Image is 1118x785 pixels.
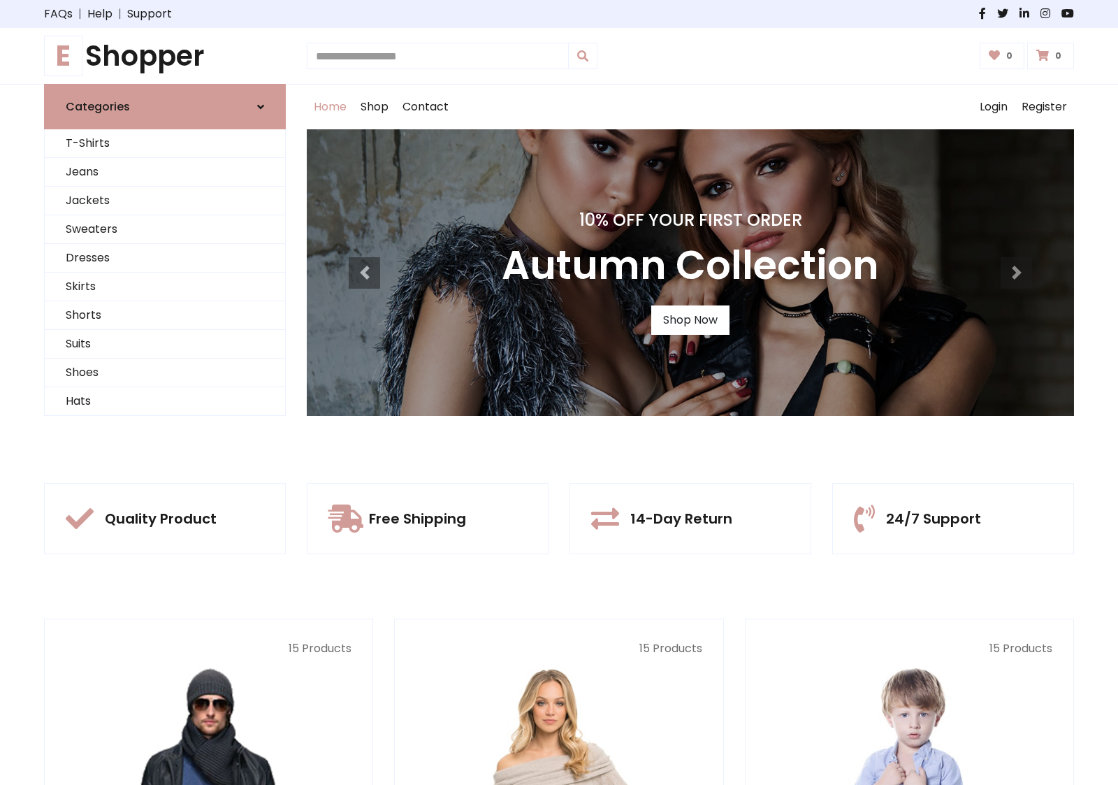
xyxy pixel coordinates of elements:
h5: 14-Day Return [630,510,732,527]
a: Categories [44,84,286,129]
a: Skirts [45,273,285,301]
a: Shop [354,85,395,129]
a: Login [973,85,1015,129]
h3: Autumn Collection [502,242,879,289]
a: Suits [45,330,285,359]
a: Help [87,6,112,22]
a: Hats [45,387,285,416]
a: Register [1015,85,1074,129]
span: | [73,6,87,22]
a: 0 [1027,43,1074,69]
span: | [112,6,127,22]
a: FAQs [44,6,73,22]
span: 0 [1003,50,1016,62]
a: Dresses [45,244,285,273]
span: E [44,36,82,76]
a: Home [307,85,354,129]
h4: 10% Off Your First Order [502,210,879,231]
p: 15 Products [767,640,1052,657]
span: 0 [1052,50,1065,62]
p: 15 Products [416,640,702,657]
h5: 24/7 Support [886,510,981,527]
a: Shorts [45,301,285,330]
a: EShopper [44,39,286,73]
a: Sweaters [45,215,285,244]
a: Jeans [45,158,285,187]
a: Shop Now [651,305,729,335]
a: Contact [395,85,456,129]
a: Support [127,6,172,22]
h1: Shopper [44,39,286,73]
a: Jackets [45,187,285,215]
a: Shoes [45,359,285,387]
a: T-Shirts [45,129,285,158]
h5: Free Shipping [369,510,466,527]
a: 0 [980,43,1025,69]
p: 15 Products [66,640,351,657]
h6: Categories [66,100,130,113]
h5: Quality Product [105,510,217,527]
